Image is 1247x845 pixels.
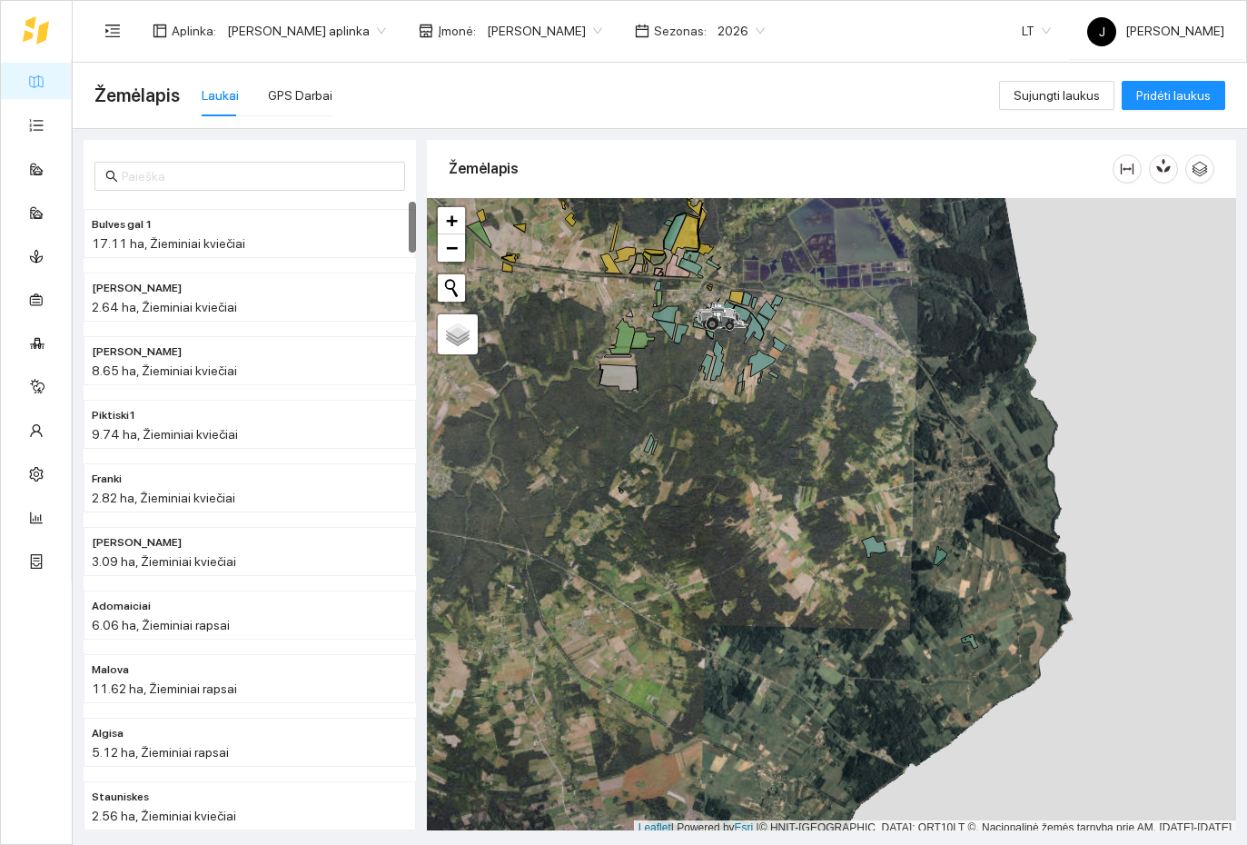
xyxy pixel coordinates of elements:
span: calendar [635,24,649,38]
span: Jerzy Gvozdovicz aplinka [227,17,386,45]
span: 2.64 ha, Žieminiai kviečiai [92,300,237,314]
span: Malova [92,661,129,679]
span: LT [1022,17,1051,45]
span: Aplinka : [172,21,216,41]
a: Esri [735,821,754,834]
span: [PERSON_NAME] [1087,24,1224,38]
span: column-width [1113,162,1141,176]
span: − [446,236,458,259]
span: 3.09 ha, Žieminiai kviečiai [92,554,236,569]
span: Franki [92,471,122,488]
span: 2.56 ha, Žieminiai kviečiai [92,809,236,823]
span: Pridėti laukus [1136,85,1211,105]
div: Laukai [202,85,239,105]
span: 5.12 ha, Žieminiai rapsai [92,745,229,760]
div: Žemėlapis [449,143,1113,194]
span: 9.74 ha, Žieminiai kviečiai [92,427,238,442]
a: Layers [438,314,478,354]
span: 11.62 ha, Žieminiai rapsai [92,681,237,696]
span: Sezonas : [654,21,707,41]
span: 6.06 ha, Žieminiai rapsai [92,618,230,632]
span: 17.11 ha, Žieminiai kviečiai [92,236,245,251]
span: layout [153,24,167,38]
span: Jerzy Gvozdovič [487,17,602,45]
span: menu-unfold [104,23,121,39]
span: Franki krapal [92,280,182,297]
span: Konstantino nuoma [92,343,182,361]
button: Initiate a new search [438,274,465,302]
span: Žemėlapis [94,81,180,110]
span: + [446,209,458,232]
span: J [1099,17,1105,46]
span: Sujungti laukus [1014,85,1100,105]
span: shop [419,24,433,38]
div: GPS Darbai [268,85,332,105]
button: column-width [1113,154,1142,184]
span: 8.65 ha, Žieminiai kviečiai [92,363,237,378]
a: Pridėti laukus [1122,88,1225,103]
a: Leaflet [638,821,671,834]
button: Sujungti laukus [999,81,1114,110]
span: | [757,821,759,834]
span: Stauniskes [92,789,149,806]
button: Pridėti laukus [1122,81,1225,110]
div: | Powered by © HNIT-[GEOGRAPHIC_DATA]; ORT10LT ©, Nacionalinė žemės tarnyba prie AM, [DATE]-[DATE] [634,820,1236,836]
span: 2026 [718,17,765,45]
input: Paieška [122,166,394,186]
button: menu-unfold [94,13,131,49]
span: Bulves gal 1 [92,216,153,234]
span: Piktiski1 [92,407,136,424]
span: Adomaiciai [92,598,151,615]
span: 2.82 ha, Žieminiai kviečiai [92,491,235,505]
span: search [105,170,118,183]
a: Zoom out [438,234,465,262]
span: Įmonė : [438,21,476,41]
a: Sujungti laukus [999,88,1114,103]
span: Algisa [92,725,124,742]
a: Zoom in [438,207,465,234]
span: Ričardo [92,534,182,552]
